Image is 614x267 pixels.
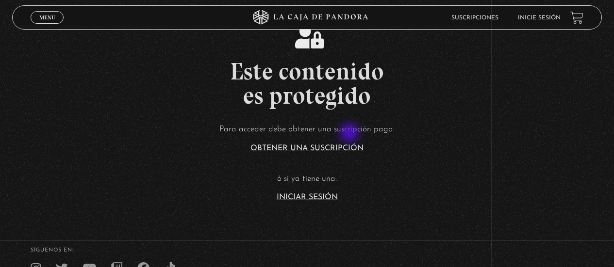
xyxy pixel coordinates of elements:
a: Obtener una suscripción [250,144,364,152]
h4: SÍguenos en: [31,248,583,253]
a: Inicie sesión [518,15,561,21]
a: Iniciar Sesión [277,193,338,201]
span: Menu [39,15,55,20]
a: Suscripciones [451,15,498,21]
a: View your shopping cart [570,11,583,24]
span: Cerrar [36,23,59,30]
